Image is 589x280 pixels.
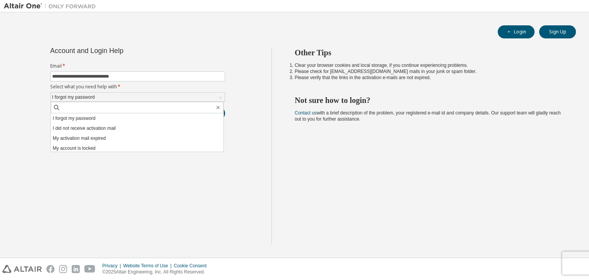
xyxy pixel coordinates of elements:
[51,113,224,123] li: I forgot my password
[295,75,563,81] li: Please verify that the links in the activation e-mails are not expired.
[84,265,95,273] img: youtube.svg
[50,48,190,54] div: Account and Login Help
[51,93,225,102] div: I forgot my password
[102,263,123,269] div: Privacy
[2,265,42,273] img: altair_logo.svg
[295,110,317,116] a: Contact us
[51,93,96,101] div: I forgot my password
[295,48,563,58] h2: Other Tips
[295,62,563,68] li: Clear your browser cookies and local storage, if you continue experiencing problems.
[123,263,174,269] div: Website Terms of Use
[50,84,225,90] label: Select what you need help with
[295,110,561,122] span: with a brief description of the problem, your registered e-mail id and company details. Our suppo...
[46,265,54,273] img: facebook.svg
[295,68,563,75] li: Please check for [EMAIL_ADDRESS][DOMAIN_NAME] mails in your junk or spam folder.
[50,63,225,69] label: Email
[174,263,211,269] div: Cookie Consent
[295,95,563,105] h2: Not sure how to login?
[102,269,211,275] p: © 2025 Altair Engineering, Inc. All Rights Reserved.
[498,25,535,38] button: Login
[539,25,576,38] button: Sign Up
[59,265,67,273] img: instagram.svg
[4,2,100,10] img: Altair One
[72,265,80,273] img: linkedin.svg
